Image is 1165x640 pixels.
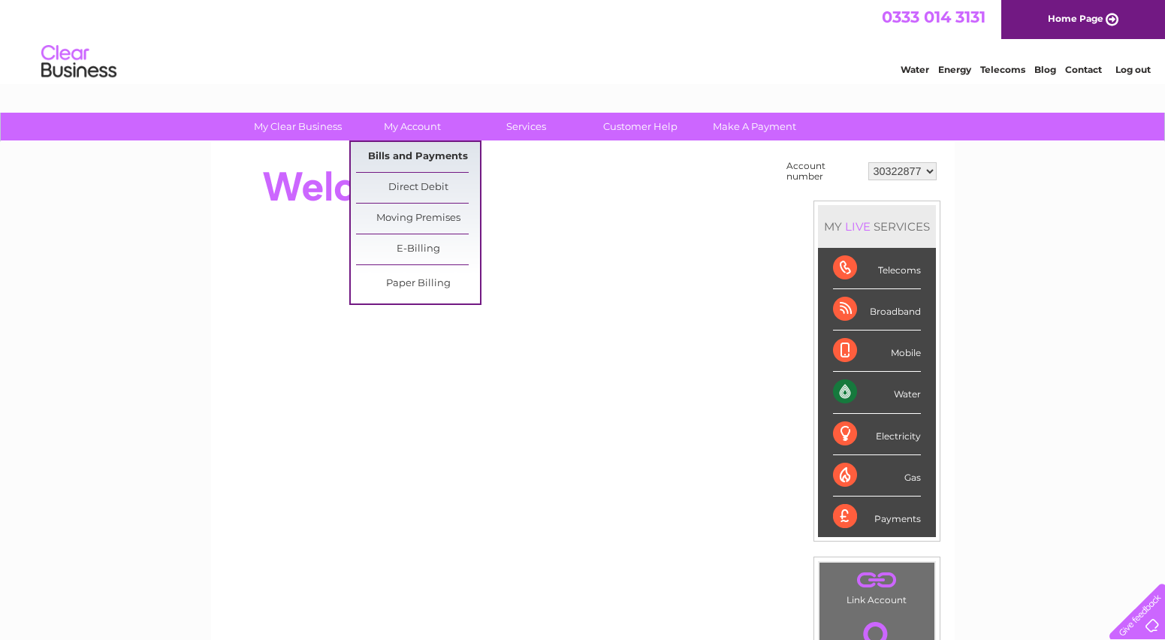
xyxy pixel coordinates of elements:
[228,8,938,73] div: Clear Business is a trading name of Verastar Limited (registered in [GEOGRAPHIC_DATA] No. 3667643...
[578,113,702,140] a: Customer Help
[833,248,921,289] div: Telecoms
[842,219,874,234] div: LIVE
[833,414,921,455] div: Electricity
[356,173,480,203] a: Direct Debit
[464,113,588,140] a: Services
[1115,64,1151,75] a: Log out
[1065,64,1102,75] a: Contact
[819,562,935,609] td: Link Account
[833,331,921,372] div: Mobile
[356,234,480,264] a: E-Billing
[356,142,480,172] a: Bills and Payments
[1034,64,1056,75] a: Blog
[356,269,480,299] a: Paper Billing
[236,113,360,140] a: My Clear Business
[901,64,929,75] a: Water
[350,113,474,140] a: My Account
[833,372,921,413] div: Water
[980,64,1025,75] a: Telecoms
[356,204,480,234] a: Moving Premises
[823,566,931,593] a: .
[693,113,816,140] a: Make A Payment
[833,289,921,331] div: Broadband
[938,64,971,75] a: Energy
[882,8,985,26] a: 0333 014 3131
[783,157,865,186] td: Account number
[833,455,921,497] div: Gas
[41,39,117,85] img: logo.png
[833,497,921,537] div: Payments
[818,205,936,248] div: MY SERVICES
